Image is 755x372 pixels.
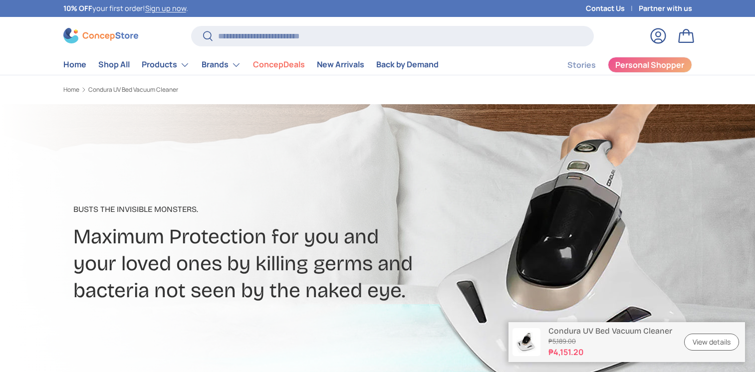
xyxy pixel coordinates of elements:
a: Back by Demand [376,55,439,74]
img: ConcepStore [63,28,138,43]
a: Partner with us [639,3,692,14]
summary: Products [136,55,196,75]
a: Sign up now [145,3,186,13]
a: Brands [202,55,241,75]
a: View details [684,334,739,351]
a: Stories [567,55,596,75]
strong: ₱4,151.20 [548,346,672,358]
nav: Secondary [543,55,692,75]
a: Home [63,87,79,93]
nav: Breadcrumbs [63,85,397,94]
a: ConcepDeals [253,55,305,74]
p: your first order! . [63,3,188,14]
a: New Arrivals [317,55,364,74]
nav: Primary [63,55,439,75]
summary: Brands [196,55,247,75]
strong: 10% OFF [63,3,92,13]
a: Home [63,55,86,74]
h2: Maximum Protection for you and your loved ones by killing germs and bacteria not seen by the nake... [73,223,457,304]
a: Personal Shopper [608,57,692,73]
span: Personal Shopper [615,61,684,69]
s: ₱5,189.00 [548,337,672,346]
p: Busts The Invisible Monsters​. [73,203,457,215]
p: Condura UV Bed Vacuum Cleaner [548,326,672,336]
a: Products [142,55,190,75]
a: Condura UV Bed Vacuum Cleaner [88,87,178,93]
a: Contact Us [586,3,639,14]
a: Shop All [98,55,130,74]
